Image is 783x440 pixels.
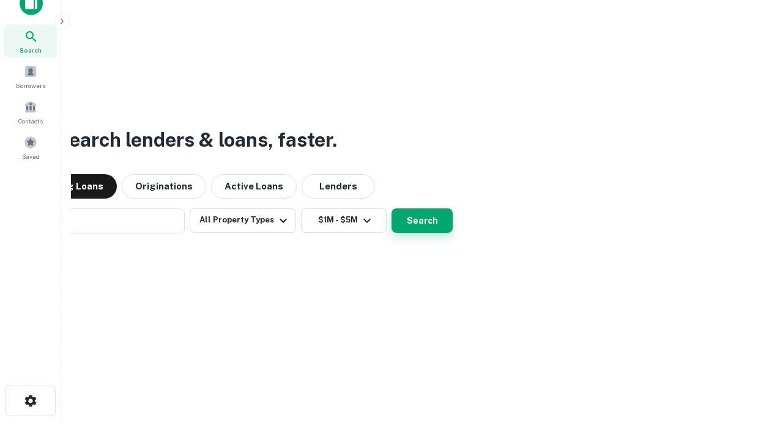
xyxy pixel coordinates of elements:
[211,174,297,199] button: Active Loans
[22,152,40,161] span: Saved
[20,45,42,55] span: Search
[56,125,337,155] h3: Search lenders & loans, faster.
[18,116,43,126] span: Contacts
[4,24,58,57] a: Search
[4,131,58,164] a: Saved
[722,342,783,401] iframe: Chat Widget
[16,81,45,90] span: Borrowers
[301,208,387,233] button: $1M - $5M
[190,208,296,233] button: All Property Types
[302,174,375,199] button: Lenders
[4,95,58,128] a: Contacts
[122,174,206,199] button: Originations
[4,60,58,93] a: Borrowers
[391,208,453,233] button: Search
